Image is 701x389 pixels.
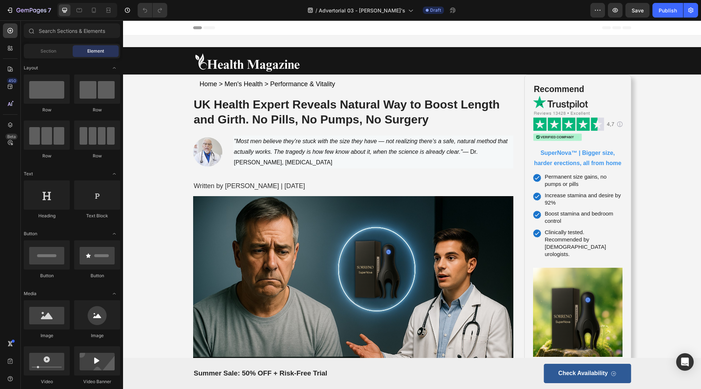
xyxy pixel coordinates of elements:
[421,343,508,363] a: Check Availability
[111,118,385,134] i: "Most men believe they’re stuck with the size they have — not realizing there’s a safe, natural m...
[24,153,70,159] div: Row
[24,65,38,71] span: Layout
[123,20,701,389] iframe: Design area
[24,171,33,177] span: Text
[71,77,377,106] strong: UK Health Expert Reveals Natural Way to Boost Length and Girth. No Pills, No Pumps, No Surgery
[422,208,499,238] span: Clinically tested. Recommended by [DEMOGRAPHIC_DATA] urologists.
[70,117,99,146] img: gempages_576019457197999043-391b637e-b2e7-4d85-91e0-cee83233a44d.webp
[7,78,18,84] div: 450
[435,349,485,357] p: Check Availability
[74,213,120,219] div: Text Block
[48,6,51,15] p: 7
[652,3,683,18] button: Publish
[24,332,70,339] div: Image
[41,48,56,54] span: Section
[74,332,120,339] div: Image
[676,353,694,371] div: Open Intercom Messenger
[315,7,317,14] span: /
[70,176,391,383] img: gempages_576019457197999043-17b4a863-e167-40a1-876b-bfa896d3d550.png
[108,62,120,74] span: Toggle open
[74,272,120,279] div: Button
[625,3,650,18] button: Save
[111,116,390,147] p: — Dr. [PERSON_NAME], [MEDICAL_DATA]
[411,64,461,73] strong: Recommend
[430,7,441,14] span: Draft
[411,129,498,146] strong: SuperNova™ | Bigger size, harder erections, all from home
[71,162,182,169] span: Written by [PERSON_NAME] | [DATE]
[108,228,120,240] span: Toggle open
[74,107,120,113] div: Row
[24,107,70,113] div: Row
[422,153,499,168] span: Permanent size gains, no pumps or pills
[77,60,212,67] span: Home > Men's Health > Performance & Vitality
[24,213,70,219] div: Heading
[108,288,120,300] span: Toggle open
[3,3,54,18] button: 7
[138,3,167,18] div: Undo/Redo
[74,153,120,159] div: Row
[24,23,120,38] input: Search Sections & Elements
[422,190,499,205] span: Boost stamina and bedroom control
[410,89,499,121] img: gempages_576019457197999043-23dcb9a0-1f19-460e-90a6-980ec3e6cb8d.png
[422,171,499,186] span: Increase stamina and desire by 92%
[74,378,120,385] div: Video Banner
[319,7,405,14] span: Advertorial 03 - [PERSON_NAME]'s
[410,247,499,337] img: gempages_576019457197999043-48135e25-b521-4671-b9a9-d1e40bbfc928.png
[410,75,465,89] img: gempages_576019457197999043-133be2a8-8b89-4a0f-b1bd-4f57bc5c2596.webp
[87,48,104,54] span: Element
[5,134,18,140] div: Beta
[24,290,37,297] span: Media
[70,27,180,54] img: gempages_576019457197999043-5c86adb5-510a-45df-83da-cc2555c2dbab.webp
[24,378,70,385] div: Video
[108,168,120,180] span: Toggle open
[24,272,70,279] div: Button
[24,230,37,237] span: Button
[659,7,677,14] div: Publish
[632,7,644,14] span: Save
